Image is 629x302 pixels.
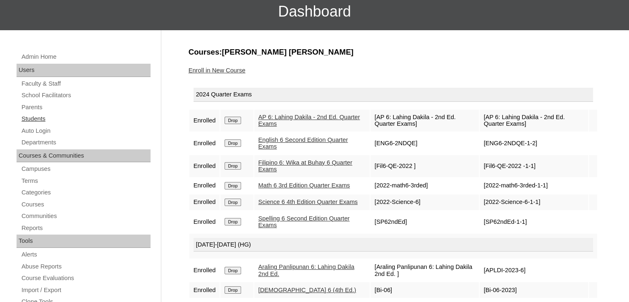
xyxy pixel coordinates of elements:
td: Enrolled [189,194,220,210]
input: Drop [225,199,241,206]
a: Spelling 6 Second Edition Quarter Exams [258,215,350,229]
input: Drop [225,267,241,274]
td: [ENG6-2NDQE] [371,132,479,154]
a: Import / Export [21,285,151,295]
a: Departments [21,137,151,148]
td: [AP 6: Lahing Dakila - 2nd Ed. Quarter Exams] [480,110,588,132]
td: [2022-Science-6] [371,194,479,210]
a: Faculty & Staff [21,79,151,89]
td: [SP62ndEd] [371,211,479,233]
a: Filipino 6: Wika at Buhay 6 Quarter Exams [258,159,352,173]
div: 2024 Quarter Exams [194,88,593,102]
input: Drop [225,218,241,225]
td: [SP62ndEd-1-1] [480,211,588,233]
a: [DEMOGRAPHIC_DATA] 6 (4th Ed.) [258,287,356,293]
a: Abuse Reports [21,261,151,272]
a: Communities [21,211,151,221]
a: Campuses [21,164,151,174]
a: Alerts [21,249,151,260]
div: Courses & Communities [17,149,151,163]
a: Terms [21,176,151,186]
a: English 6 Second Edition Quarter Exams [258,137,348,150]
td: [Bi-06-2023] [480,282,588,298]
td: [Fil6-QE-2022 -1-1] [480,155,588,177]
a: Students [21,114,151,124]
div: Tools [17,235,151,248]
td: Enrolled [189,110,220,132]
a: AP 6: Lahing Dakila - 2nd Ed. Quarter Exams [258,114,360,127]
td: Enrolled [189,132,220,154]
td: [2022-math6-3rded] [371,178,479,194]
td: Enrolled [189,282,220,298]
a: Reports [21,223,151,233]
a: Parents [21,102,151,113]
a: Categories [21,187,151,198]
a: School Facilitators [21,90,151,101]
a: Course Evaluations [21,273,151,283]
td: Enrolled [189,178,220,194]
td: Enrolled [189,155,220,177]
td: Enrolled [189,259,220,281]
a: Auto Login [21,126,151,136]
td: [Araling Panlipunan 6: Lahing Dakila 2nd Ed. ] [371,259,479,281]
a: Araling Panlipunan 6: Lahing Dakila 2nd Ed. [258,264,354,277]
td: [Bi-06] [371,282,479,298]
input: Drop [225,139,241,147]
input: Drop [225,182,241,189]
td: [2022-Science-6-1-1] [480,194,588,210]
a: Courses [21,199,151,210]
input: Drop [225,162,241,170]
td: Enrolled [189,211,220,233]
h3: Courses:[PERSON_NAME] [PERSON_NAME] [189,47,598,58]
td: [2022-math6-3rded-1-1] [480,178,588,194]
input: Drop [225,286,241,294]
td: [AP 6: Lahing Dakila - 2nd Ed. Quarter Exams] [371,110,479,132]
div: Users [17,64,151,77]
a: Science 6 4th Edition Quarter Exams [258,199,358,205]
a: Math 6 3rd Edition Quarter Exams [258,182,350,189]
td: [ENG6-2NDQE-1-2] [480,132,588,154]
a: Enroll in New Course [189,67,246,74]
td: [APLDI-2023-6] [480,259,588,281]
input: Drop [225,117,241,124]
td: [Fil6-QE-2022 ] [371,155,479,177]
div: [DATE]-[DATE] (HG) [194,238,593,252]
a: Admin Home [21,52,151,62]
